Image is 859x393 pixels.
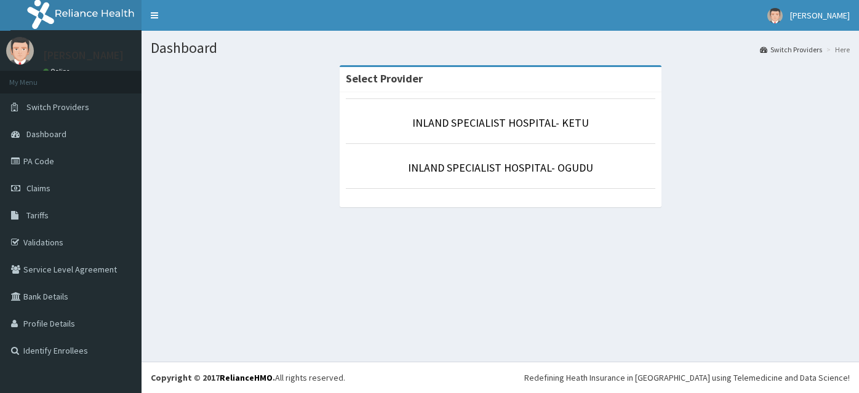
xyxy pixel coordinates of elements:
[6,37,34,65] img: User Image
[43,50,124,61] p: [PERSON_NAME]
[220,372,273,383] a: RelianceHMO
[26,101,89,113] span: Switch Providers
[823,44,850,55] li: Here
[151,40,850,56] h1: Dashboard
[26,210,49,221] span: Tariffs
[408,161,593,175] a: INLAND SPECIALIST HOSPITAL- OGUDU
[26,183,50,194] span: Claims
[790,10,850,21] span: [PERSON_NAME]
[43,67,73,76] a: Online
[767,8,783,23] img: User Image
[412,116,589,130] a: INLAND SPECIALIST HOSPITAL- KETU
[26,129,66,140] span: Dashboard
[524,371,850,384] div: Redefining Heath Insurance in [GEOGRAPHIC_DATA] using Telemedicine and Data Science!
[142,362,859,393] footer: All rights reserved.
[346,71,423,85] strong: Select Provider
[151,372,275,383] strong: Copyright © 2017 .
[760,44,822,55] a: Switch Providers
